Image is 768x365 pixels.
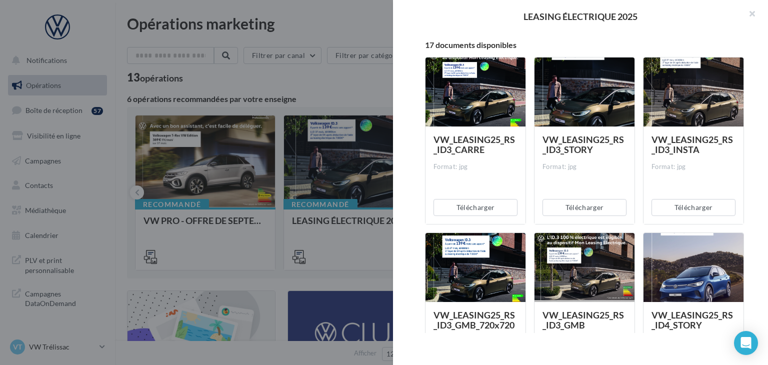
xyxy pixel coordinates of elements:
span: VW_LEASING25_RS_ID3_CARRE [433,134,515,155]
span: VW_LEASING25_RS_ID4_STORY [651,309,733,330]
button: Télécharger [651,199,735,216]
span: VW_LEASING25_RS_ID3_STORY [542,134,624,155]
div: Open Intercom Messenger [734,331,758,355]
div: Format: jpg [542,162,626,171]
span: VW_LEASING25_RS_ID3_GMB_720x720px [433,309,515,340]
div: 17 documents disponibles [425,41,744,49]
button: Télécharger [542,199,626,216]
span: VW_LEASING25_RS_ID3_GMB [542,309,624,330]
button: Télécharger [433,199,517,216]
div: Format: jpg [651,162,735,171]
div: LEASING ÉLECTRIQUE 2025 [409,12,752,21]
div: Format: jpg [433,162,517,171]
span: VW_LEASING25_RS_ID3_INSTA [651,134,733,155]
